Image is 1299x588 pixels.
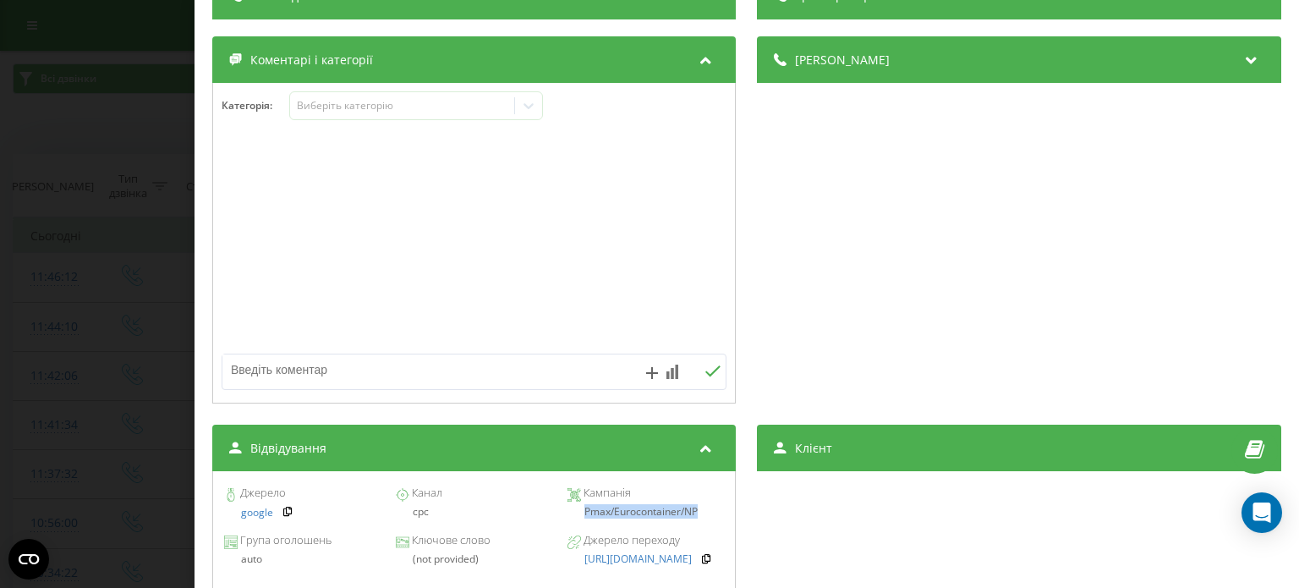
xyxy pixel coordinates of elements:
span: Джерело [238,485,286,502]
span: Ключове слово [409,532,491,549]
span: Канал [409,485,442,502]
div: cpc [396,506,552,518]
div: Pmax/Eurocontainer/NP [567,506,724,518]
button: Open CMP widget [8,539,49,580]
span: [PERSON_NAME] [796,52,891,69]
h4: Категорія : [222,100,289,112]
div: Open Intercom Messenger [1241,492,1282,533]
span: Кампанія [581,485,631,502]
span: Відвідування [250,440,326,457]
div: Виберіть категорію [297,99,508,113]
span: Коментарі і категорії [250,52,373,69]
span: Джерело переходу [581,532,680,549]
a: [URL][DOMAIN_NAME] [584,553,692,565]
div: (not provided) [396,553,552,565]
div: auto [224,553,381,565]
a: google [241,507,273,519]
span: Клієнт [796,440,833,457]
span: Група оголошень [238,532,332,549]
